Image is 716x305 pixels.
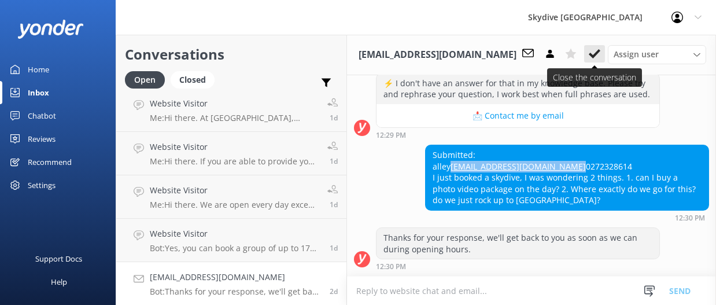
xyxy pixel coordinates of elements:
[376,262,660,270] div: Sep 03 2025 12:30pm (UTC +12:00) Pacific/Auckland
[36,247,83,270] div: Support Docs
[28,150,72,174] div: Recommend
[150,286,321,297] p: Bot: Thanks for your response, we'll get back to you as soon as we can during opening hours.
[150,200,319,210] p: Me: Hi there. We are open every day except 25th, [DATE] and 1st, [DATE] and NZ public holidays. W...
[675,215,705,222] strong: 12:30 PM
[330,286,338,296] span: Sep 03 2025 12:30pm (UTC +12:00) Pacific/Auckland
[51,270,67,293] div: Help
[28,81,49,104] div: Inbox
[376,263,406,270] strong: 12:30 PM
[377,228,659,259] div: Thanks for your response, we'll get back to you as soon as we can during opening hours.
[28,127,56,150] div: Reviews
[171,71,215,89] div: Closed
[377,104,659,127] button: 📩 Contact me by email
[150,227,321,240] h4: Website Visitor
[116,175,346,219] a: Website VisitorMe:Hi there. We are open every day except 25th, [DATE] and 1st, [DATE] and NZ publ...
[330,243,338,253] span: Sep 04 2025 03:16pm (UTC +12:00) Pacific/Auckland
[376,132,406,139] strong: 12:29 PM
[614,48,659,61] span: Assign user
[608,45,706,64] div: Assign User
[425,214,709,222] div: Sep 03 2025 12:30pm (UTC +12:00) Pacific/Auckland
[171,73,220,86] a: Closed
[150,113,319,123] p: Me: Hi there. At [GEOGRAPHIC_DATA], safety is our top priority. We adhere to the highest industry...
[125,73,171,86] a: Open
[150,243,321,253] p: Bot: Yes, you can book a group of up to 17 people for a 13,000ft skydive. Our spacious 17-seat ai...
[377,74,659,104] div: ⚡ I don't have an answer for that in my knowledge base. Please try and rephrase your question, I ...
[330,156,338,166] span: Sep 04 2025 04:04pm (UTC +12:00) Pacific/Auckland
[451,161,586,172] a: [EMAIL_ADDRESS][DOMAIN_NAME]
[116,132,346,175] a: Website VisitorMe:Hi there. If you are able to provide your details including your booking refere...
[28,174,56,197] div: Settings
[28,58,49,81] div: Home
[116,89,346,132] a: Website VisitorMe:Hi there. At [GEOGRAPHIC_DATA], safety is our top priority. We adhere to the hi...
[150,271,321,284] h4: [EMAIL_ADDRESS][DOMAIN_NAME]
[150,184,319,197] h4: Website Visitor
[28,104,56,127] div: Chatbot
[125,43,338,65] h2: Conversations
[376,131,660,139] div: Sep 03 2025 12:29pm (UTC +12:00) Pacific/Auckland
[330,200,338,210] span: Sep 04 2025 03:55pm (UTC +12:00) Pacific/Auckland
[17,20,84,39] img: yonder-white-logo.png
[330,113,338,123] span: Sep 04 2025 04:16pm (UTC +12:00) Pacific/Auckland
[150,156,319,167] p: Me: Hi there. If you are able to provide your details including your booking reference we can loo...
[150,141,319,153] h4: Website Visitor
[150,97,319,110] h4: Website Visitor
[426,145,708,210] div: Submitted: alley 0272328614 I just booked a skydive, I was wondering 2 things. 1. can I buy a pho...
[116,219,346,262] a: Website VisitorBot:Yes, you can book a group of up to 17 people for a 13,000ft skydive. Our spaci...
[125,71,165,89] div: Open
[359,47,516,63] h3: [EMAIL_ADDRESS][DOMAIN_NAME]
